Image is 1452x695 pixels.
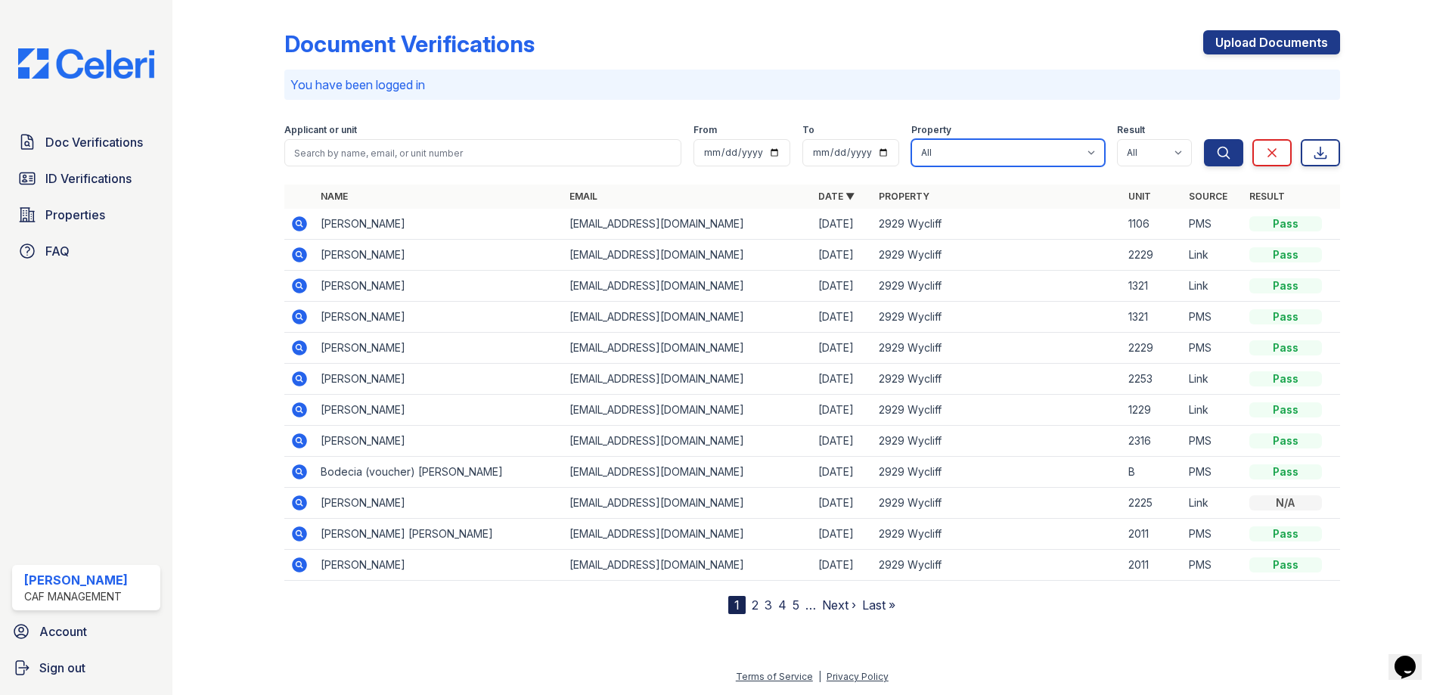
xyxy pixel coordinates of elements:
td: Link [1183,395,1243,426]
td: [EMAIL_ADDRESS][DOMAIN_NAME] [563,240,812,271]
div: Pass [1249,278,1322,293]
span: Doc Verifications [45,133,143,151]
td: [EMAIL_ADDRESS][DOMAIN_NAME] [563,364,812,395]
a: Properties [12,200,160,230]
div: Pass [1249,247,1322,262]
iframe: chat widget [1388,634,1437,680]
p: You have been logged in [290,76,1334,94]
div: | [818,671,821,682]
td: Bodecia (voucher) [PERSON_NAME] [315,457,563,488]
td: [DATE] [812,550,873,581]
td: [PERSON_NAME] [315,209,563,240]
td: [DATE] [812,426,873,457]
td: [EMAIL_ADDRESS][DOMAIN_NAME] [563,550,812,581]
span: FAQ [45,242,70,260]
td: [EMAIL_ADDRESS][DOMAIN_NAME] [563,302,812,333]
td: [PERSON_NAME] [315,550,563,581]
div: Pass [1249,526,1322,541]
td: [DATE] [812,488,873,519]
label: Result [1117,124,1145,136]
td: 1321 [1122,271,1183,302]
td: [DATE] [812,240,873,271]
td: [PERSON_NAME] [315,333,563,364]
td: [EMAIL_ADDRESS][DOMAIN_NAME] [563,488,812,519]
td: 2011 [1122,550,1183,581]
a: Last » [862,597,895,613]
td: 2929 Wycliff [873,426,1122,457]
label: To [802,124,814,136]
td: Link [1183,364,1243,395]
a: Upload Documents [1203,30,1340,54]
td: PMS [1183,209,1243,240]
a: Email [569,191,597,202]
td: 2229 [1122,333,1183,364]
div: Pass [1249,216,1322,231]
td: 2929 Wycliff [873,364,1122,395]
td: [EMAIL_ADDRESS][DOMAIN_NAME] [563,519,812,550]
td: PMS [1183,333,1243,364]
label: Applicant or unit [284,124,357,136]
span: … [805,596,816,614]
a: Property [879,191,929,202]
td: PMS [1183,426,1243,457]
a: Next › [822,597,856,613]
td: [DATE] [812,209,873,240]
a: Account [6,616,166,647]
div: Document Verifications [284,30,535,57]
td: [EMAIL_ADDRESS][DOMAIN_NAME] [563,457,812,488]
td: 2011 [1122,519,1183,550]
a: 5 [793,597,799,613]
div: Pass [1249,464,1322,479]
td: [DATE] [812,395,873,426]
td: 2253 [1122,364,1183,395]
a: 3 [765,597,772,613]
td: 2225 [1122,488,1183,519]
div: Pass [1249,402,1322,417]
td: B [1122,457,1183,488]
label: From [693,124,717,136]
td: 2929 Wycliff [873,457,1122,488]
td: 2929 Wycliff [873,333,1122,364]
td: [DATE] [812,364,873,395]
td: 1229 [1122,395,1183,426]
td: 2316 [1122,426,1183,457]
td: [EMAIL_ADDRESS][DOMAIN_NAME] [563,209,812,240]
td: [EMAIL_ADDRESS][DOMAIN_NAME] [563,333,812,364]
span: Account [39,622,87,641]
td: [DATE] [812,457,873,488]
a: Result [1249,191,1285,202]
div: Pass [1249,309,1322,324]
td: Link [1183,240,1243,271]
td: 2929 Wycliff [873,271,1122,302]
div: Pass [1249,433,1322,448]
div: CAF Management [24,589,128,604]
div: [PERSON_NAME] [24,571,128,589]
td: [PERSON_NAME] [315,395,563,426]
td: Link [1183,488,1243,519]
a: Privacy Policy [827,671,889,682]
td: PMS [1183,519,1243,550]
a: 2 [752,597,759,613]
td: 2929 Wycliff [873,209,1122,240]
div: Pass [1249,371,1322,386]
a: Sign out [6,653,166,683]
td: [DATE] [812,333,873,364]
span: ID Verifications [45,169,132,188]
td: [PERSON_NAME] [315,271,563,302]
div: 1 [728,596,746,614]
a: Terms of Service [736,671,813,682]
td: 2929 Wycliff [873,488,1122,519]
td: 2929 Wycliff [873,550,1122,581]
td: [DATE] [812,302,873,333]
td: [PERSON_NAME] [315,302,563,333]
a: Name [321,191,348,202]
td: [PERSON_NAME] [315,240,563,271]
label: Property [911,124,951,136]
td: [EMAIL_ADDRESS][DOMAIN_NAME] [563,426,812,457]
td: [PERSON_NAME] [315,426,563,457]
td: PMS [1183,550,1243,581]
img: CE_Logo_Blue-a8612792a0a2168367f1c8372b55b34899dd931a85d93a1a3d3e32e68fde9ad4.png [6,48,166,79]
span: Sign out [39,659,85,677]
div: Pass [1249,340,1322,355]
input: Search by name, email, or unit number [284,139,681,166]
